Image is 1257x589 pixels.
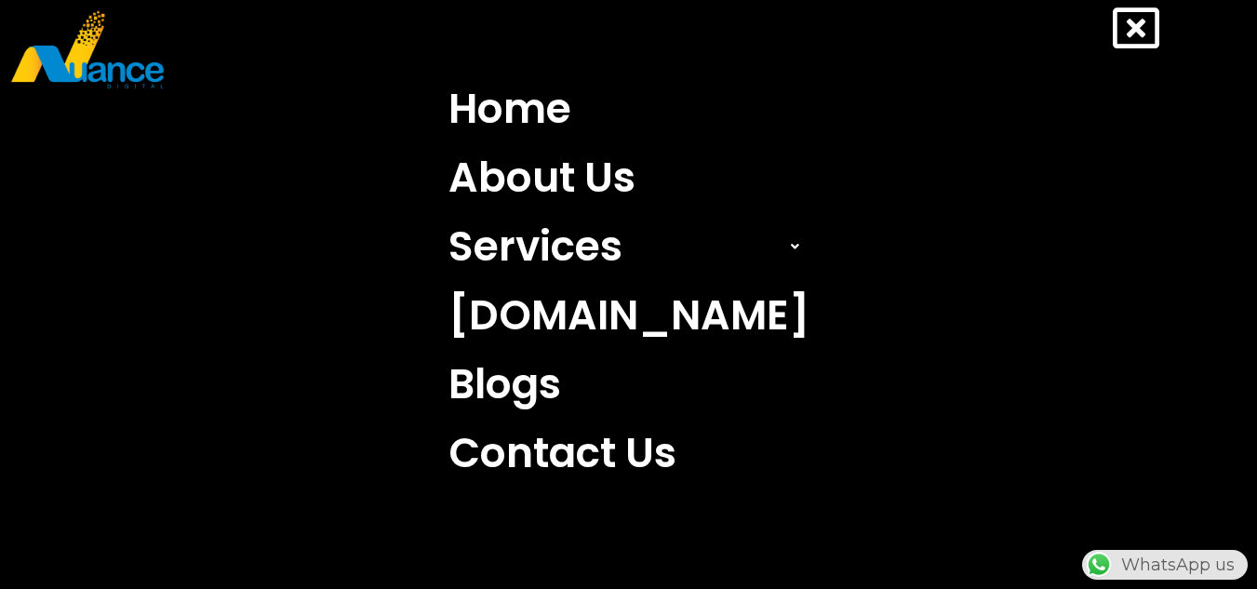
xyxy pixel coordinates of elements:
[1082,550,1248,580] div: WhatsApp us
[435,350,823,419] a: Blogs
[435,419,823,488] a: Contact Us
[9,9,166,90] img: nuance-qatar_logo
[435,281,823,350] a: [DOMAIN_NAME]
[1082,555,1248,575] a: WhatsAppWhatsApp us
[9,9,620,90] a: nuance-qatar_logo
[1084,550,1114,580] img: WhatsApp
[435,143,823,212] a: About Us
[435,212,823,281] a: Services
[435,74,823,143] a: Home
